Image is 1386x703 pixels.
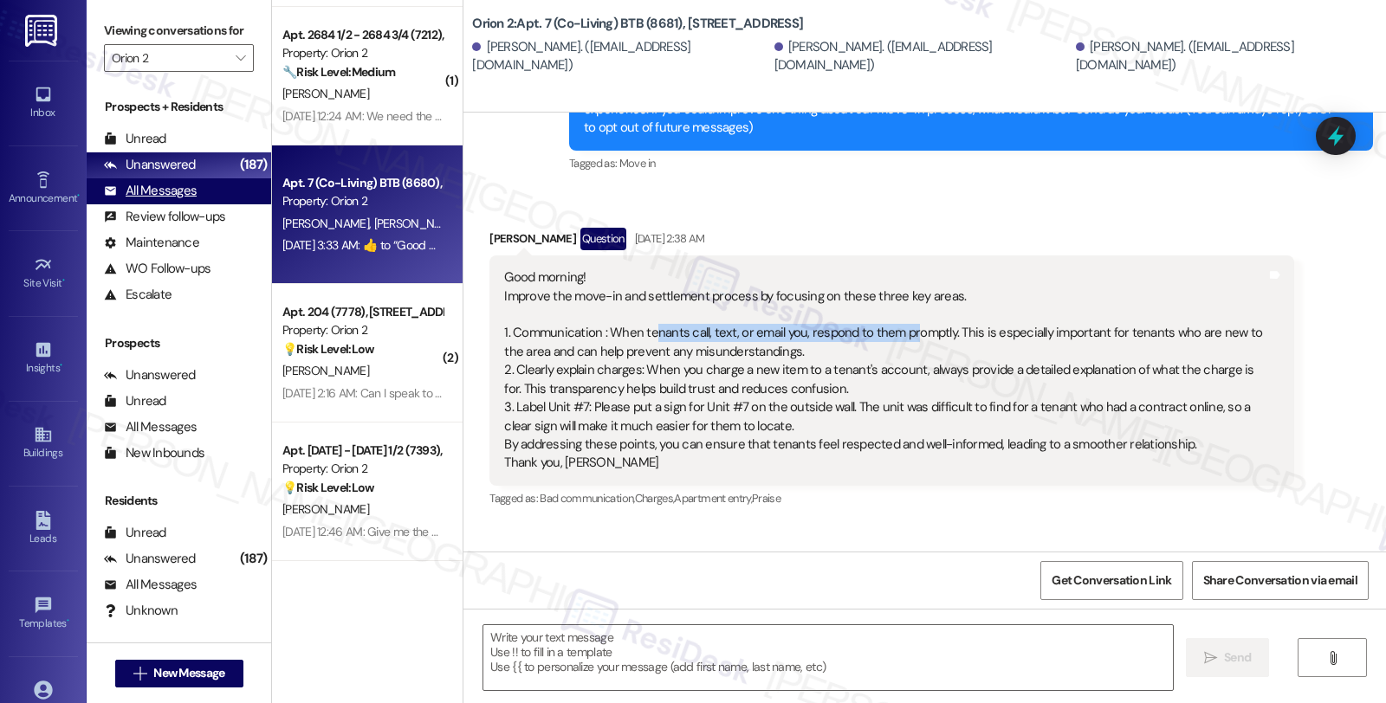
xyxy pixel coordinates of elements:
label: Viewing conversations for [104,17,254,44]
div: Unanswered [104,550,196,568]
div: WO Follow-ups [104,260,210,278]
button: Send [1186,638,1270,677]
div: All Messages [104,418,197,436]
div: [PERSON_NAME]. ([EMAIL_ADDRESS][DOMAIN_NAME]) [774,38,1072,75]
div: Prospects + Residents [87,98,271,116]
div: Apt. 2684 1/2 - 2684 3/4 (7220), [STREET_ADDRESS] [282,580,443,598]
div: [PERSON_NAME]. ([EMAIL_ADDRESS][DOMAIN_NAME]) [472,38,769,75]
div: (187) [236,545,271,572]
span: [PERSON_NAME] [282,363,369,378]
div: All Messages [104,576,197,594]
div: Unanswered [104,366,196,384]
i:  [1204,651,1217,665]
b: Orion 2: Apt. 7 (Co-Living) BTB (8681), [STREET_ADDRESS] [472,15,803,33]
a: Templates • [9,590,78,637]
span: Apartment entry , [674,491,752,506]
div: [DATE] 12:46 AM: Give me the keys to my unit [282,524,507,539]
div: Apt. [DATE] - [DATE] 1/2 (7393), [STREET_ADDRESS] [282,442,443,460]
div: Unread [104,392,166,410]
div: Unread [104,524,166,542]
button: Get Conversation Link [1040,561,1182,600]
div: Property: Orion 2 [282,44,443,62]
div: Prospects [87,334,271,352]
div: Unanswered [104,156,196,174]
span: Praise [752,491,780,506]
div: [PERSON_NAME]. ([EMAIL_ADDRESS][DOMAIN_NAME]) [1076,38,1373,75]
span: [PERSON_NAME] [282,501,369,517]
i:  [1326,651,1339,665]
div: (187) [236,152,271,178]
span: Get Conversation Link [1052,571,1171,590]
span: Move in [619,156,655,171]
a: Leads [9,506,78,552]
div: [DATE] 2:16 AM: Can I speak to management [282,385,502,401]
div: [DATE] 12:24 AM: We need the lights to be replaced in the living area. Half are white lights and ... [282,108,1004,124]
div: Good morning! Improve the move-in and settlement process by focusing on these three key areas. 1.... [504,268,1266,473]
a: Buildings [9,420,78,467]
div: Property: Orion 2 [282,192,443,210]
span: Share Conversation via email [1203,571,1357,590]
div: Property: Orion 2 [282,460,443,478]
a: Insights • [9,335,78,382]
div: Unread [104,130,166,148]
div: Review follow-ups [104,208,225,226]
div: Apt. 7 (Co-Living) BTB (8680), [STREET_ADDRESS] [282,174,443,192]
div: Maintenance [104,234,199,252]
strong: 🔧 Risk Level: Medium [282,64,395,80]
div: [PERSON_NAME] [489,228,1293,255]
span: New Message [153,664,224,682]
div: Tagged as: [489,486,1293,511]
div: [DATE] 2:38 AM [631,229,705,248]
i:  [236,51,245,65]
div: Unknown [104,602,178,620]
strong: 💡 Risk Level: Low [282,341,374,357]
i:  [133,667,146,680]
div: All Messages [104,182,197,200]
div: Escalate [104,286,172,304]
span: Send [1224,648,1251,667]
strong: 💡 Risk Level: Low [282,480,374,495]
button: New Message [115,660,243,687]
input: All communities [112,44,226,72]
a: Site Visit • [9,250,78,297]
div: Apt. 2684 1/2 - 2684 3/4 (7212), [STREET_ADDRESS] [282,26,443,44]
div: Residents [87,492,271,510]
span: [PERSON_NAME] [282,86,369,101]
span: Charges , [635,491,675,506]
span: • [67,615,69,627]
img: ResiDesk Logo [25,15,61,47]
div: Question [580,228,626,249]
a: Inbox [9,80,78,126]
button: Share Conversation via email [1192,561,1369,600]
span: • [62,274,65,287]
div: Apt. 204 (7778), [STREET_ADDRESS] [282,303,443,321]
span: • [77,190,80,202]
span: • [60,359,62,371]
span: [PERSON_NAME] [374,216,466,231]
span: Bad communication , [540,491,634,506]
div: Property: Orion 2 [282,321,443,339]
span: [PERSON_NAME] [282,216,374,231]
div: Tagged as: [569,151,1373,176]
div: New Inbounds [104,444,204,462]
